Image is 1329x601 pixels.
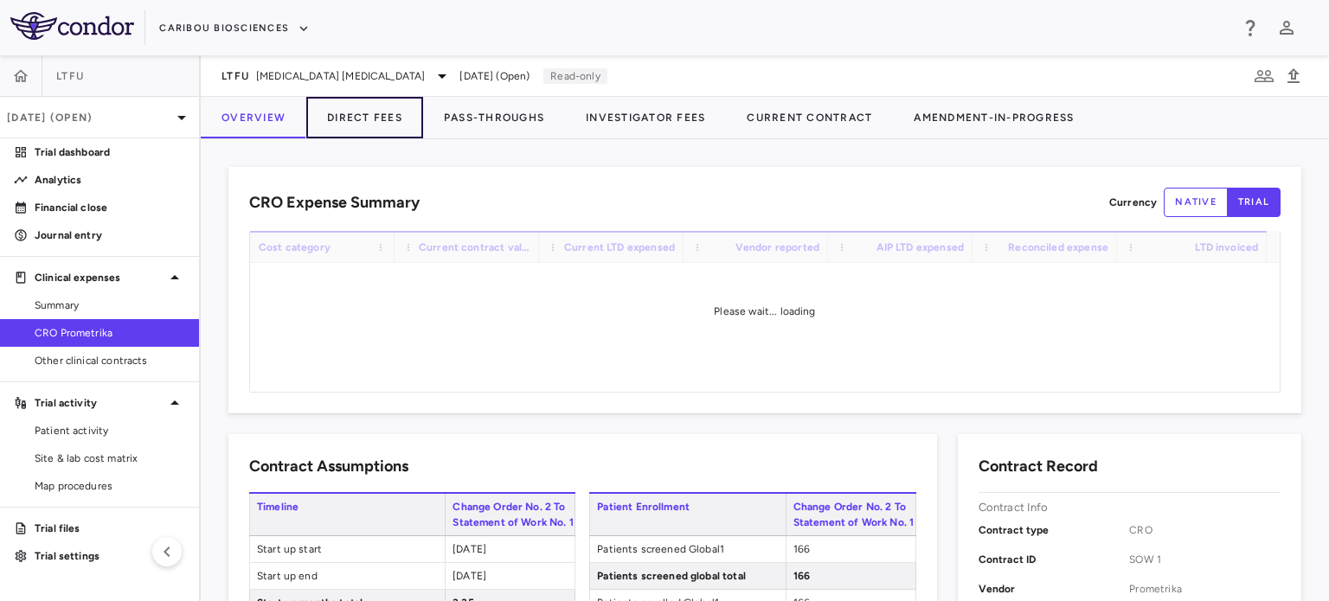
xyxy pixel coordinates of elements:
h6: Contract Record [979,455,1098,478]
span: Other clinical contracts [35,353,185,368]
p: Trial dashboard [35,144,185,160]
span: [DATE] [453,543,486,555]
p: [DATE] (Open) [7,110,171,125]
span: Map procedures [35,478,185,494]
span: Patients screened Global1 [590,536,785,562]
span: 166 [793,543,810,555]
span: Please wait... loading [714,305,815,317]
span: Prometrika [1129,581,1281,597]
p: Contract type [979,522,1130,538]
span: Patient Enrollment [589,494,785,535]
p: Analytics [35,172,185,188]
span: Change Order No. 2 To Statement of Work No. 1 [445,494,575,535]
p: Contract ID [979,552,1130,567]
button: Pass-Throughs [423,97,565,138]
span: [DATE] [453,570,486,582]
button: Current Contract [726,97,893,138]
img: logo-full-BYUhSk78.svg [10,12,134,40]
p: Currency [1109,195,1157,210]
button: trial [1227,188,1281,217]
span: [MEDICAL_DATA] [MEDICAL_DATA] [256,68,425,84]
p: Financial close [35,200,185,215]
p: Trial settings [35,548,185,564]
p: Trial activity [35,395,164,411]
span: SOW 1 [1129,552,1281,567]
button: Amendment-In-Progress [893,97,1095,138]
span: [DATE] (Open) [459,68,530,84]
button: Caribou Biosciences [159,15,310,42]
span: Start up end [250,563,445,589]
button: native [1164,188,1228,217]
h6: CRO Expense Summary [249,191,420,214]
span: LTFU [221,69,249,83]
p: Vendor [979,581,1130,597]
p: Trial files [35,521,185,536]
span: Patients screened global total [590,563,785,589]
span: CRO [1129,522,1281,538]
span: 166 [793,570,810,582]
span: Change Order No. 2 To Statement of Work No. 1 [786,494,916,535]
span: Summary [35,297,185,313]
p: Contract Info [979,500,1049,515]
span: Site & lab cost matrix [35,451,185,466]
span: Start up start [250,536,445,562]
button: Overview [201,97,306,138]
span: Patient activity [35,423,185,438]
p: Journal entry [35,227,185,243]
p: Read-only [543,68,607,84]
span: LTFU [56,69,84,83]
span: CRO Prometrika [35,325,185,341]
p: Clinical expenses [35,270,164,285]
button: Direct Fees [306,97,423,138]
button: Investigator Fees [565,97,726,138]
h6: Contract Assumptions [249,455,408,478]
span: Timeline [249,494,445,535]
